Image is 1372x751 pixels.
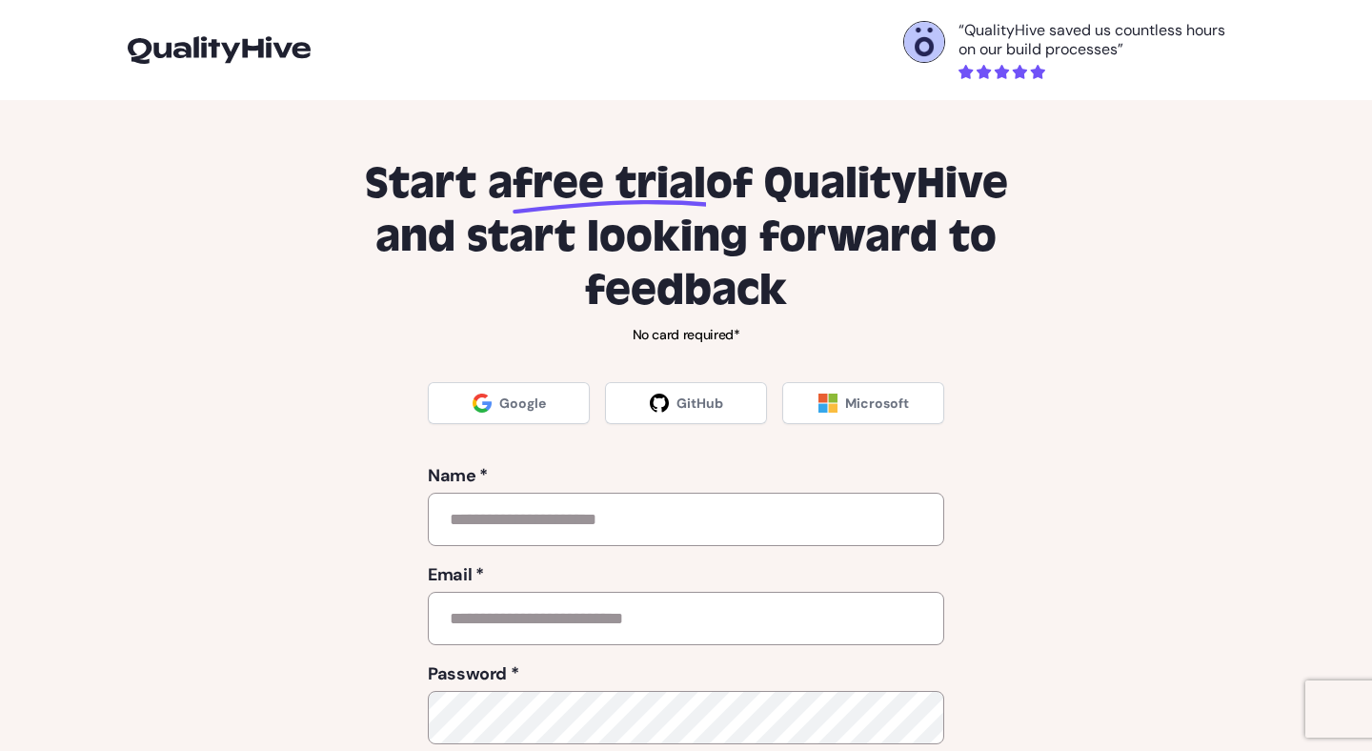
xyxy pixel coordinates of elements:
span: Google [499,394,546,413]
p: “QualityHive saved us countless hours on our build processes” [958,21,1244,59]
span: GitHub [676,394,723,413]
span: of QualityHive and start looking forward to feedback [375,157,1008,317]
p: No card required* [335,325,1037,344]
label: Email * [428,561,944,588]
label: Name * [428,462,944,489]
a: Google [428,382,590,424]
label: Password * [428,660,944,687]
img: Otelli Design [904,22,944,62]
img: logo-icon [128,36,311,63]
span: free trial [513,157,706,211]
span: Microsoft [845,394,909,413]
a: GitHub [605,382,767,424]
span: Start a [365,157,513,211]
a: Microsoft [782,382,944,424]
